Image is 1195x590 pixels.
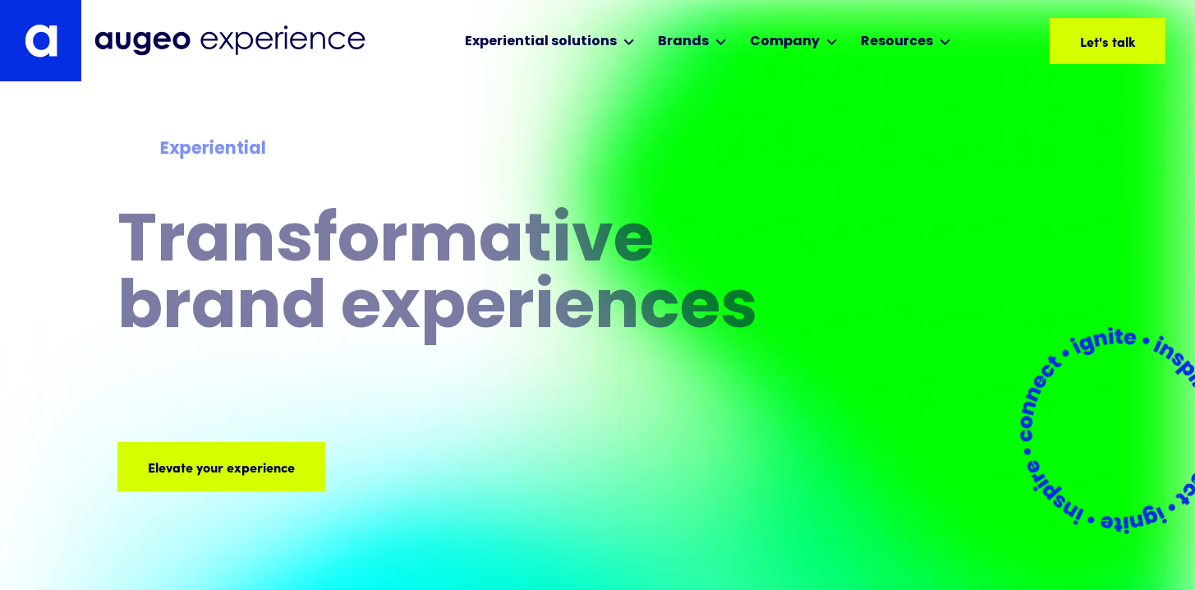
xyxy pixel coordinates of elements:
[117,442,325,491] a: Elevate your experience
[1050,18,1165,64] a: Let's talk
[117,210,827,343] h1: Transformative brand experiences
[861,32,933,52] div: Resources
[465,32,617,52] div: Experiential solutions
[25,24,57,58] img: Augeo's "a" monogram decorative logo in white.
[750,32,820,52] div: Company
[159,136,784,163] div: Experiential
[658,32,709,52] div: Brands
[94,25,365,56] img: Augeo Experience business unit full logo in midnight blue.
